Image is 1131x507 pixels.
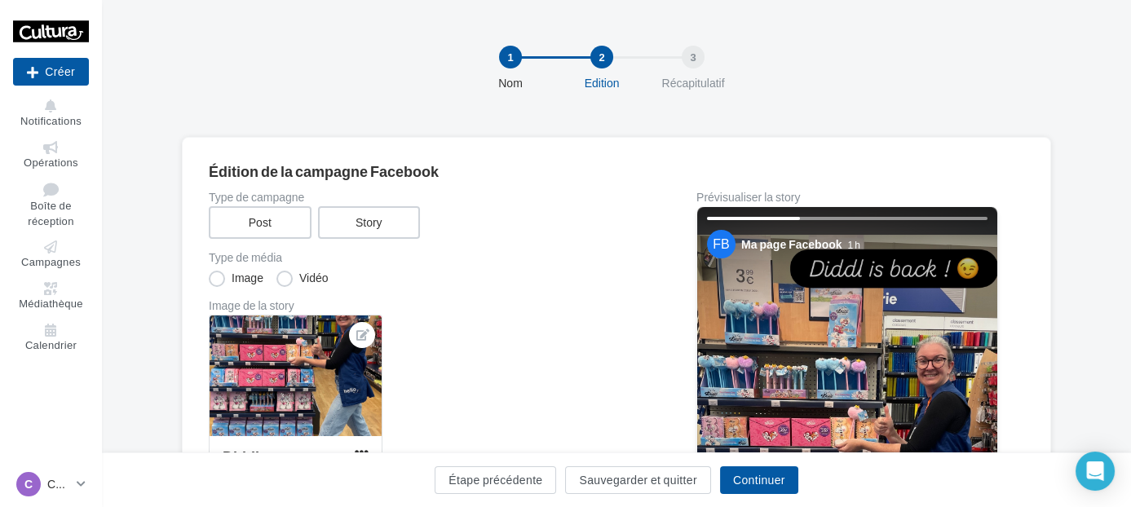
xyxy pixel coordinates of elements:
[499,46,522,68] div: 1
[209,252,644,263] label: Type de média
[318,206,421,239] label: Story
[28,200,73,228] span: Boîte de réception
[550,75,654,91] div: Edition
[209,192,644,203] label: Type de campagne
[209,164,1024,179] div: Édition de la campagne Facebook
[209,206,311,239] label: Post
[25,338,77,351] span: Calendrier
[24,156,78,169] span: Opérations
[13,138,89,173] a: Opérations
[707,230,736,258] div: FB
[13,58,89,86] div: Nouvelle campagne
[1076,452,1115,491] div: Open Intercom Messenger
[13,469,89,500] a: C CHOLET
[223,447,259,465] div: Diddl
[24,476,33,492] span: C
[741,236,842,253] div: Ma page Facebook
[20,114,82,127] span: Notifications
[209,271,263,287] label: Image
[19,297,83,310] span: Médiathèque
[682,46,705,68] div: 3
[13,179,89,231] a: Boîte de réception
[435,466,556,494] button: Étape précédente
[696,192,998,203] div: Prévisualiser la story
[47,476,70,492] p: CHOLET
[847,238,859,252] div: 1 h
[641,75,745,91] div: Récapitulatif
[13,58,89,86] button: Créer
[21,256,81,269] span: Campagnes
[13,279,89,314] a: Médiathèque
[13,237,89,272] a: Campagnes
[13,96,89,131] button: Notifications
[458,75,563,91] div: Nom
[276,271,329,287] label: Vidéo
[13,320,89,355] a: Calendrier
[590,46,613,68] div: 2
[565,466,710,494] button: Sauvegarder et quitter
[209,300,644,311] div: Image de la story
[720,466,798,494] button: Continuer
